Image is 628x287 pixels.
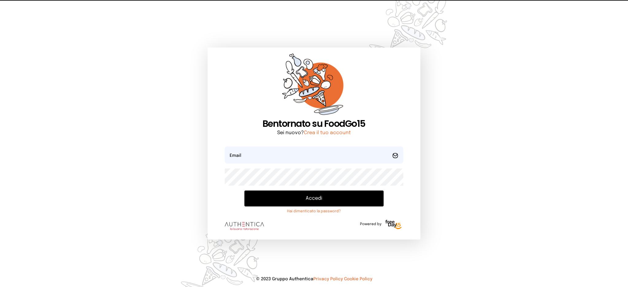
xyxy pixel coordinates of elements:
button: Accedi [244,191,383,206]
h1: Bentornato su FoodGo15 [225,118,403,129]
img: logo-freeday.3e08031.png [384,219,403,231]
a: Privacy Policy [313,277,343,281]
span: Powered by [360,222,381,227]
img: logo.8f33a47.png [225,222,264,230]
p: © 2023 Gruppo Authentica [10,276,618,282]
a: Cookie Policy [344,277,372,281]
a: Hai dimenticato la password? [244,209,383,214]
img: sticker-orange.65babaf.png [282,54,346,118]
a: Crea il tuo account [304,130,351,135]
p: Sei nuovo? [225,129,403,137]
